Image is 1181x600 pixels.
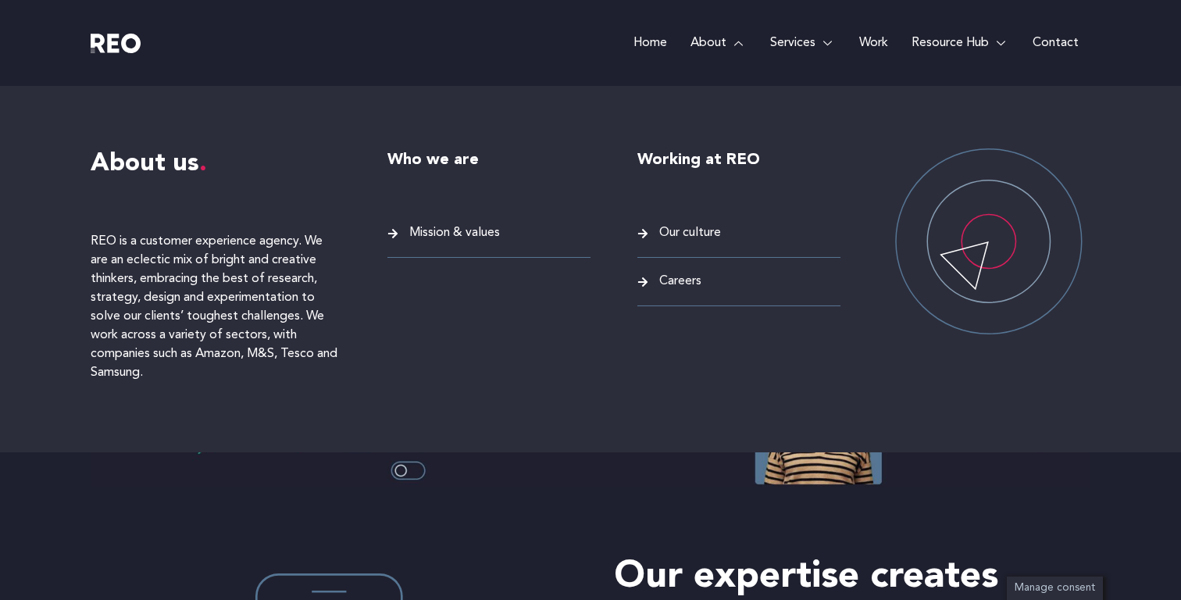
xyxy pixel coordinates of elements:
[1015,583,1095,593] span: Manage consent
[387,148,590,172] h6: Who we are
[405,223,500,244] span: Mission & values
[655,271,701,292] span: Careers
[91,232,341,382] p: REO is a customer experience agency. We are an eclectic mix of bright and creative thinkers, embr...
[91,152,207,177] span: About us
[637,223,840,244] a: Our culture
[387,223,590,244] a: Mission & values
[637,271,840,292] a: Careers
[655,223,721,244] span: Our culture
[637,148,840,172] h6: Working at REO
